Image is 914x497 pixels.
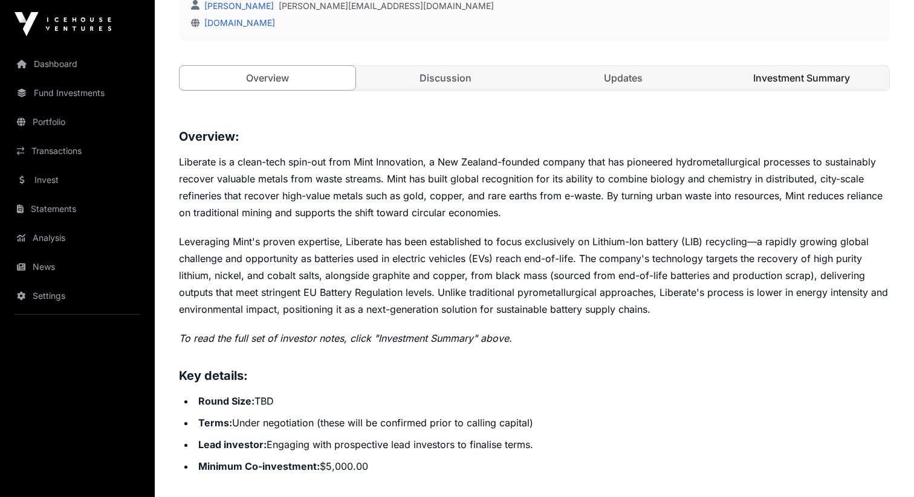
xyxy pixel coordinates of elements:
em: To read the full set of investor notes, click "Investment Summary" above. [179,332,512,344]
img: Icehouse Ventures Logo [15,12,111,36]
a: [PERSON_NAME] [202,1,274,11]
a: Settings [10,283,145,309]
a: Fund Investments [10,80,145,106]
a: Invest [10,167,145,193]
a: Analysis [10,225,145,251]
li: $5,000.00 [195,458,890,475]
h3: Overview: [179,127,890,146]
a: Overview [179,65,356,91]
a: Updates [536,66,711,90]
a: Discussion [358,66,534,90]
a: News [10,254,145,280]
nav: Tabs [180,66,889,90]
p: Leveraging Mint's proven expertise, Liberate has been established to focus exclusively on Lithium... [179,233,890,318]
strong: : [264,438,267,451]
strong: Terms: [198,417,232,429]
li: Under negotiation (these will be confirmed prior to calling capital) [195,414,890,431]
strong: Minimum Co-investment: [198,460,320,472]
a: Investment Summary [714,66,890,90]
strong: Round Size: [198,395,254,407]
li: Engaging with prospective lead investors to finalise terms. [195,436,890,453]
a: [DOMAIN_NAME] [199,18,275,28]
a: Statements [10,196,145,222]
iframe: Chat Widget [854,439,914,497]
h3: Key details: [179,366,890,385]
li: TBD [195,393,890,409]
p: Liberate is a clean-tech spin-out from Mint Innovation, a New Zealand-founded company that has pi... [179,153,890,221]
a: Portfolio [10,109,145,135]
strong: Lead investor [198,438,264,451]
a: Dashboard [10,51,145,77]
a: Transactions [10,138,145,164]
